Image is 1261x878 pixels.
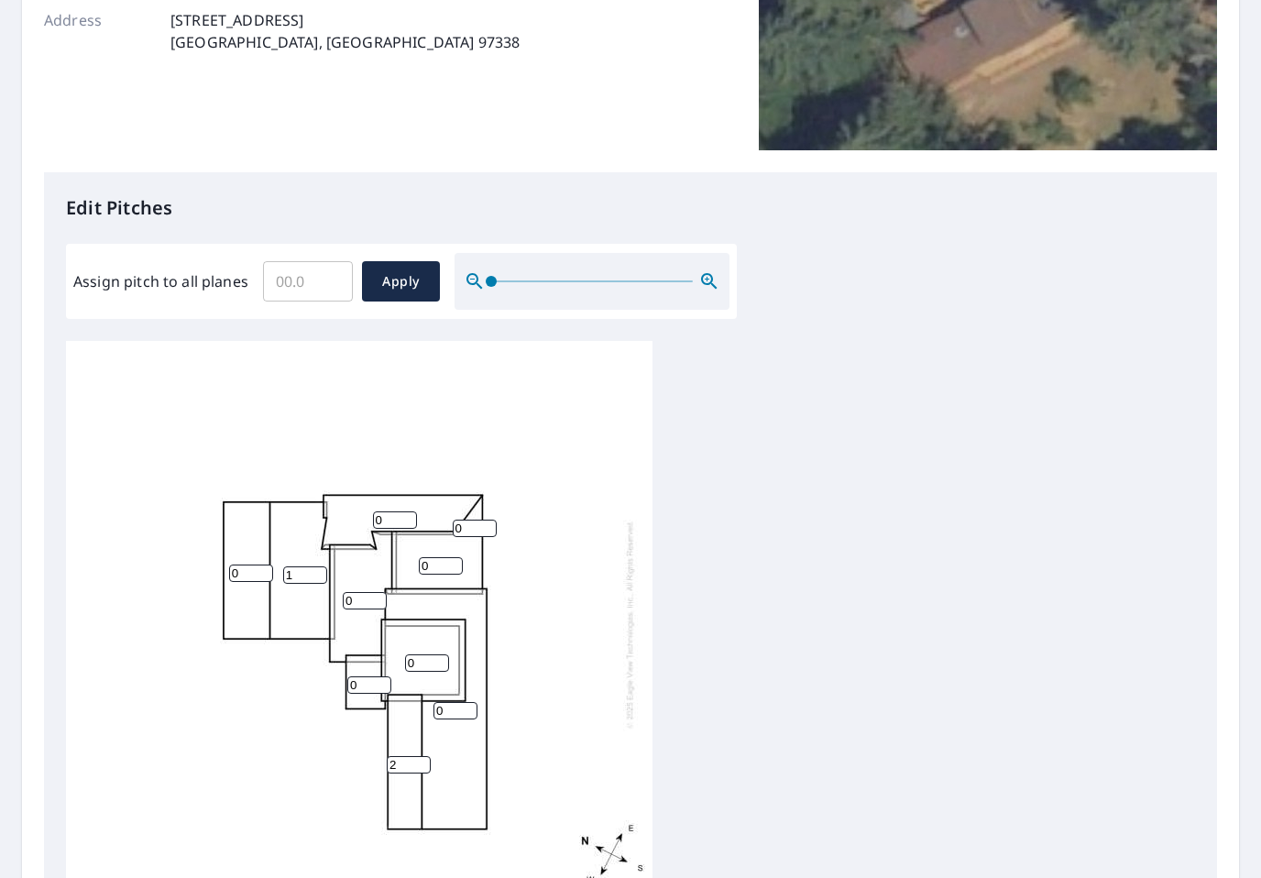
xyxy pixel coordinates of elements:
span: Apply [377,270,425,293]
input: 00.0 [263,256,353,307]
p: Edit Pitches [66,194,1195,222]
p: [STREET_ADDRESS] [GEOGRAPHIC_DATA], [GEOGRAPHIC_DATA] 97338 [170,9,520,53]
p: Address [44,9,154,53]
button: Apply [362,261,440,302]
label: Assign pitch to all planes [73,270,248,292]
